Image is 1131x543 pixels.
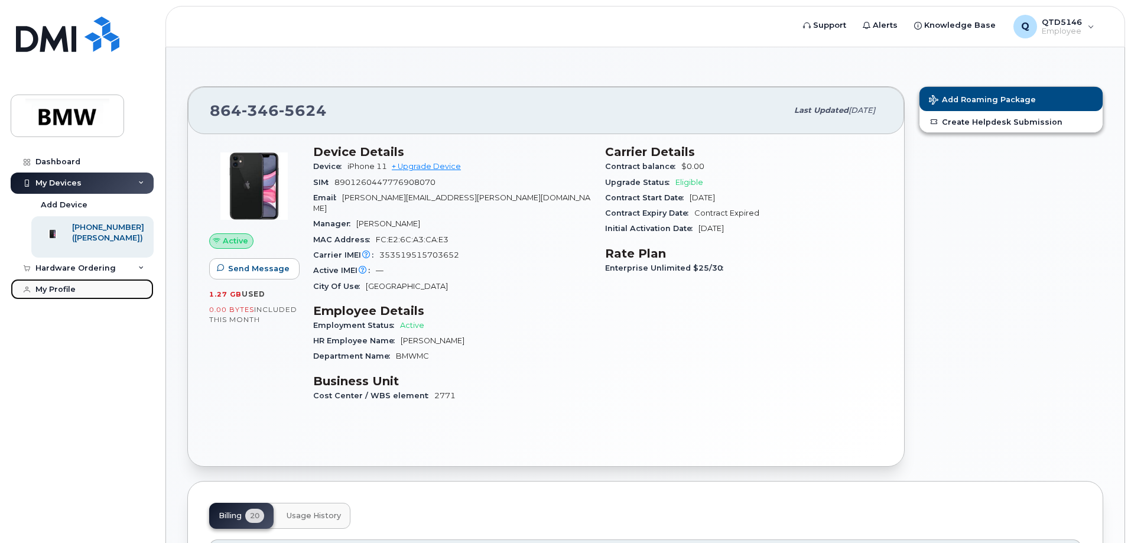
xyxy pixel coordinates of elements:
span: 5624 [279,102,327,119]
button: Send Message [209,258,300,279]
span: Enterprise Unlimited $25/30 [605,264,729,272]
span: 353519515703652 [379,251,459,259]
span: Carrier IMEI [313,251,379,259]
span: Active IMEI [313,266,376,275]
span: Contract Start Date [605,193,690,202]
span: Send Message [228,263,290,274]
span: Add Roaming Package [929,95,1036,106]
span: [PERSON_NAME][EMAIL_ADDRESS][PERSON_NAME][DOMAIN_NAME] [313,193,590,213]
span: FC:E2:6C:A3:CA:E3 [376,235,448,244]
span: MAC Address [313,235,376,244]
span: Contract Expired [694,209,759,217]
span: Active [400,321,424,330]
span: [GEOGRAPHIC_DATA] [366,282,448,291]
span: Contract balance [605,162,681,171]
span: — [376,266,383,275]
span: iPhone 11 [347,162,387,171]
span: Email [313,193,342,202]
h3: Carrier Details [605,145,883,159]
h3: Employee Details [313,304,591,318]
span: 0.00 Bytes [209,305,254,314]
iframe: Messenger Launcher [1080,492,1122,534]
a: Create Helpdesk Submission [919,111,1103,132]
span: City Of Use [313,282,366,291]
span: Eligible [675,178,703,187]
span: Usage History [287,511,341,521]
span: [DATE] [690,193,715,202]
span: Manager [313,219,356,228]
a: + Upgrade Device [392,162,461,171]
span: Device [313,162,347,171]
span: 346 [242,102,279,119]
span: 1.27 GB [209,290,242,298]
span: 864 [210,102,327,119]
span: Initial Activation Date [605,224,698,233]
span: [DATE] [849,106,875,115]
span: used [242,290,265,298]
h3: Device Details [313,145,591,159]
span: Department Name [313,352,396,360]
span: Contract Expiry Date [605,209,694,217]
span: [DATE] [698,224,724,233]
img: iPhone_11.jpg [219,151,290,222]
span: Last updated [794,106,849,115]
button: Add Roaming Package [919,87,1103,111]
h3: Business Unit [313,374,591,388]
span: Cost Center / WBS element [313,391,434,400]
span: [PERSON_NAME] [356,219,420,228]
span: HR Employee Name [313,336,401,345]
span: $0.00 [681,162,704,171]
span: 2771 [434,391,456,400]
span: Active [223,235,248,246]
span: BMWMC [396,352,429,360]
h3: Rate Plan [605,246,883,261]
span: Upgrade Status [605,178,675,187]
span: 8901260447776908070 [334,178,435,187]
span: [PERSON_NAME] [401,336,464,345]
span: Employment Status [313,321,400,330]
span: SIM [313,178,334,187]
